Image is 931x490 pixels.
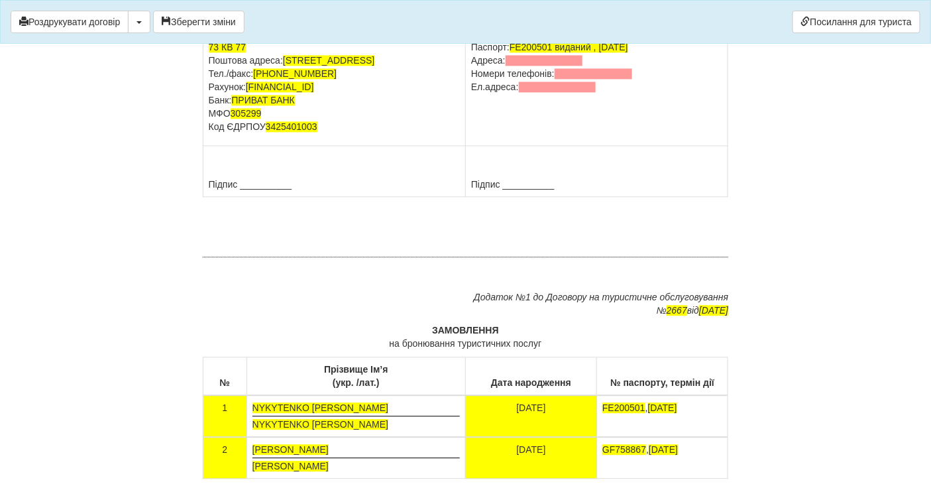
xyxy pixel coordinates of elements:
[203,357,246,396] th: №
[465,357,596,396] th: Дата народження
[283,55,374,66] span: [STREET_ADDRESS]
[793,11,920,33] a: Посилання для туриста
[209,14,460,133] p: Юридична адреса: Поштова адреса: Тел./факс: Рахунок: Банк: МФО Код ЄДРПОУ
[667,305,687,316] span: 2667
[466,146,728,197] td: Підпис __________
[153,11,245,33] button: Зберегти зміни
[203,290,729,317] p: Додаток №1 до Договору на туристичне обслуговування № від
[432,325,499,336] b: ЗАМОВЛЕННЯ
[246,82,314,92] span: [FINANCIAL_ID]
[597,357,728,396] th: № паспорту, термін дії
[203,146,465,197] td: Підпис __________
[649,444,678,455] span: [DATE]
[266,121,317,132] span: 3425401003
[597,395,728,437] td: ,
[648,402,677,413] span: [DATE]
[231,108,262,119] span: 305299
[465,395,596,437] td: [DATE]
[510,42,628,52] span: FE200501 виданий , [DATE]
[252,444,329,455] span: [PERSON_NAME]
[231,95,295,105] span: ПРИВАТ БАНК
[602,444,646,455] span: GF758867
[253,68,337,79] span: [PHONE_NUMBER]
[471,14,722,93] p: [PERSON_NAME].І.Б. Дата народження: Паспорт: Адреса: Номери телефонів: Ел.адреса:
[465,437,596,479] td: [DATE]
[203,395,246,437] td: 1
[597,437,728,479] td: ,
[203,324,729,350] p: на бронювання туристичних послуг
[203,437,246,479] td: 2
[699,305,728,316] span: [DATE]
[11,11,129,33] button: Роздрукувати договір
[246,357,465,396] th: Прізвище Ім’я (укр. /лат.)
[252,419,388,430] span: NYKYTENKO [PERSON_NAME]
[252,402,388,413] span: NYKYTENKO [PERSON_NAME]
[602,402,645,413] span: FE200501
[252,461,329,471] span: [PERSON_NAME]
